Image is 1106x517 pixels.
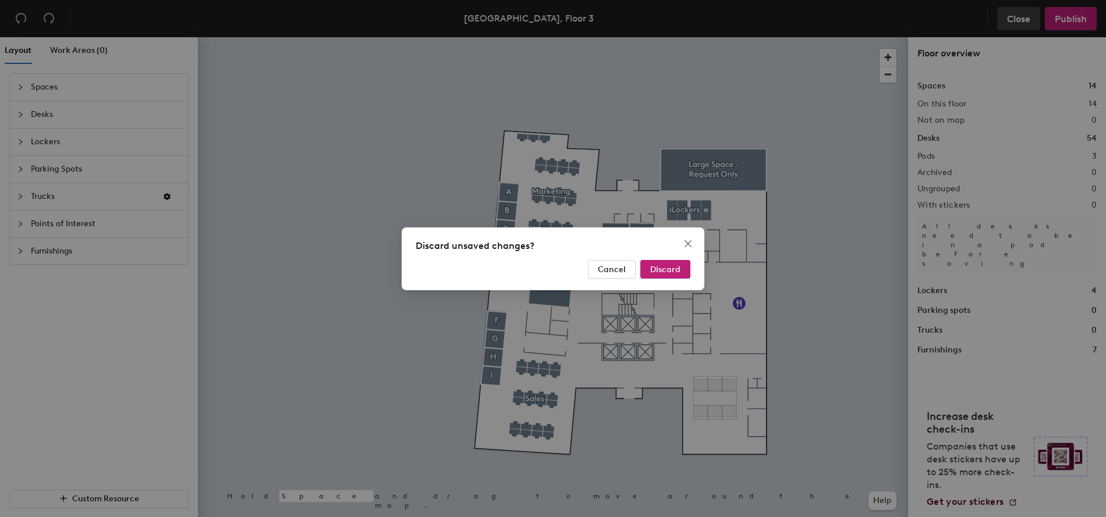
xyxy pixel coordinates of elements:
[416,239,690,253] div: Discard unsaved changes?
[679,234,697,253] button: Close
[588,260,636,279] button: Cancel
[598,264,626,274] span: Cancel
[683,239,693,248] span: close
[679,239,697,248] span: Close
[640,260,690,279] button: Discard
[650,264,680,274] span: Discard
